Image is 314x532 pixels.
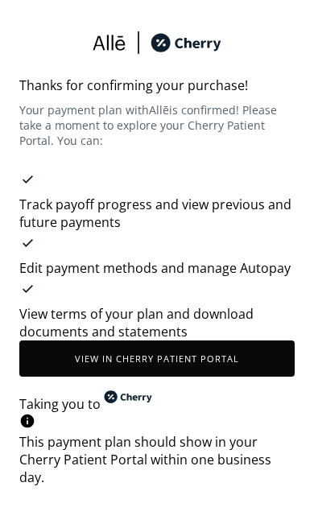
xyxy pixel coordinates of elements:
span: Your payment plan with Allē is confirmed! Please take a moment to explore your Cherry Patient Por... [19,102,295,148]
img: cherry_black_logo-DrOE_MJI.svg [151,31,221,55]
span: Taking you to [19,395,101,413]
div: Edit payment methods and manage Autopay [19,259,295,277]
img: svg%3e [19,167,36,192]
img: cherry_black_logo-DrOE_MJI.svg [104,385,152,409]
img: svg%3e [19,277,36,301]
img: svg%3e [19,231,36,255]
img: svg%3e [19,413,35,429]
img: svg%3e [126,31,151,55]
span: Thanks for confirming your purchase! [19,76,295,94]
div: This payment plan should show in your Cherry Patient Portal within one business day. [19,433,295,486]
button: View in Cherry patient portal [19,340,295,377]
div: Track payoff progress and view previous and future payments [19,196,295,231]
img: svg%3e [93,31,126,55]
div: View terms of your plan and download documents and statements [19,305,295,340]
